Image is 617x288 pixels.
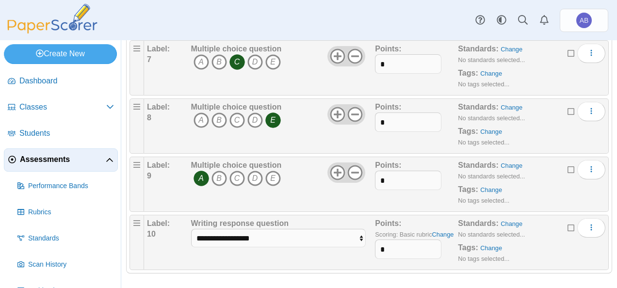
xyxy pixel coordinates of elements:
b: Standards: [458,161,499,169]
b: Tags: [458,243,478,252]
span: Scan History [28,260,114,270]
span: Students [19,128,114,139]
div: Drag handle [130,157,144,212]
b: Multiple choice question [191,103,282,111]
a: Change [480,186,502,193]
i: A [194,54,209,70]
small: No standards selected... [458,114,525,122]
div: Drag handle [130,40,144,96]
b: Points: [375,45,401,53]
span: Anton Butenko [576,13,592,28]
a: Change [480,128,502,135]
b: 7 [147,55,151,64]
i: D [247,112,263,128]
b: Label: [147,161,170,169]
b: Multiple choice question [191,45,282,53]
b: Label: [147,45,170,53]
a: Alerts [534,10,555,31]
i: B [211,112,227,128]
b: Tags: [458,185,478,193]
a: PaperScorer [4,27,101,35]
b: Standards: [458,103,499,111]
i: E [265,171,281,186]
a: Performance Bands [14,175,118,198]
small: No tags selected... [458,139,509,146]
i: C [229,171,245,186]
button: More options [577,160,605,179]
a: Change [501,104,522,111]
a: Create New [4,44,117,64]
i: C [229,54,245,70]
i: A [194,171,209,186]
b: Standards: [458,45,499,53]
span: Anton Butenko [580,17,589,24]
b: 8 [147,113,151,122]
small: No standards selected... [458,56,525,64]
i: E [265,54,281,70]
i: B [211,54,227,70]
div: Drag handle [130,215,144,270]
i: E [265,112,281,128]
a: Classes [4,96,118,119]
b: Points: [375,219,401,227]
a: Dashboard [4,70,118,93]
button: More options [577,44,605,63]
button: More options [577,218,605,238]
i: D [247,171,263,186]
b: Label: [147,103,170,111]
a: Scan History [14,253,118,276]
b: Tags: [458,127,478,135]
a: Change [501,46,522,53]
a: Standards [14,227,118,250]
a: Change [480,244,502,252]
a: Anton Butenko [560,9,608,32]
button: More options [577,102,605,121]
span: Classes [19,102,106,112]
span: Performance Bands [28,181,114,191]
small: No tags selected... [458,255,509,262]
div: Drag handle [130,98,144,154]
small: No standards selected... [458,173,525,180]
small: No standards selected... [458,231,525,238]
span: Rubrics [28,208,114,217]
a: Change [432,231,454,238]
a: Change [480,70,502,77]
span: Standards [28,234,114,243]
b: Writing response question [191,219,289,227]
img: PaperScorer [4,4,101,33]
a: Rubrics [14,201,118,224]
i: D [247,54,263,70]
b: Points: [375,103,401,111]
b: 10 [147,230,156,238]
a: Students [4,122,118,145]
span: Assessments [20,154,106,165]
i: A [194,112,209,128]
small: No tags selected... [458,80,509,88]
i: C [229,112,245,128]
b: Points: [375,161,401,169]
small: No tags selected... [458,197,509,204]
span: Dashboard [19,76,114,86]
b: Multiple choice question [191,161,282,169]
a: Assessments [4,148,118,172]
b: Tags: [458,69,478,77]
small: Scoring: Basic rubric [375,231,454,238]
i: B [211,171,227,186]
a: Change [501,220,522,227]
b: Label: [147,219,170,227]
b: Standards: [458,219,499,227]
a: Change [501,162,522,169]
b: 9 [147,172,151,180]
